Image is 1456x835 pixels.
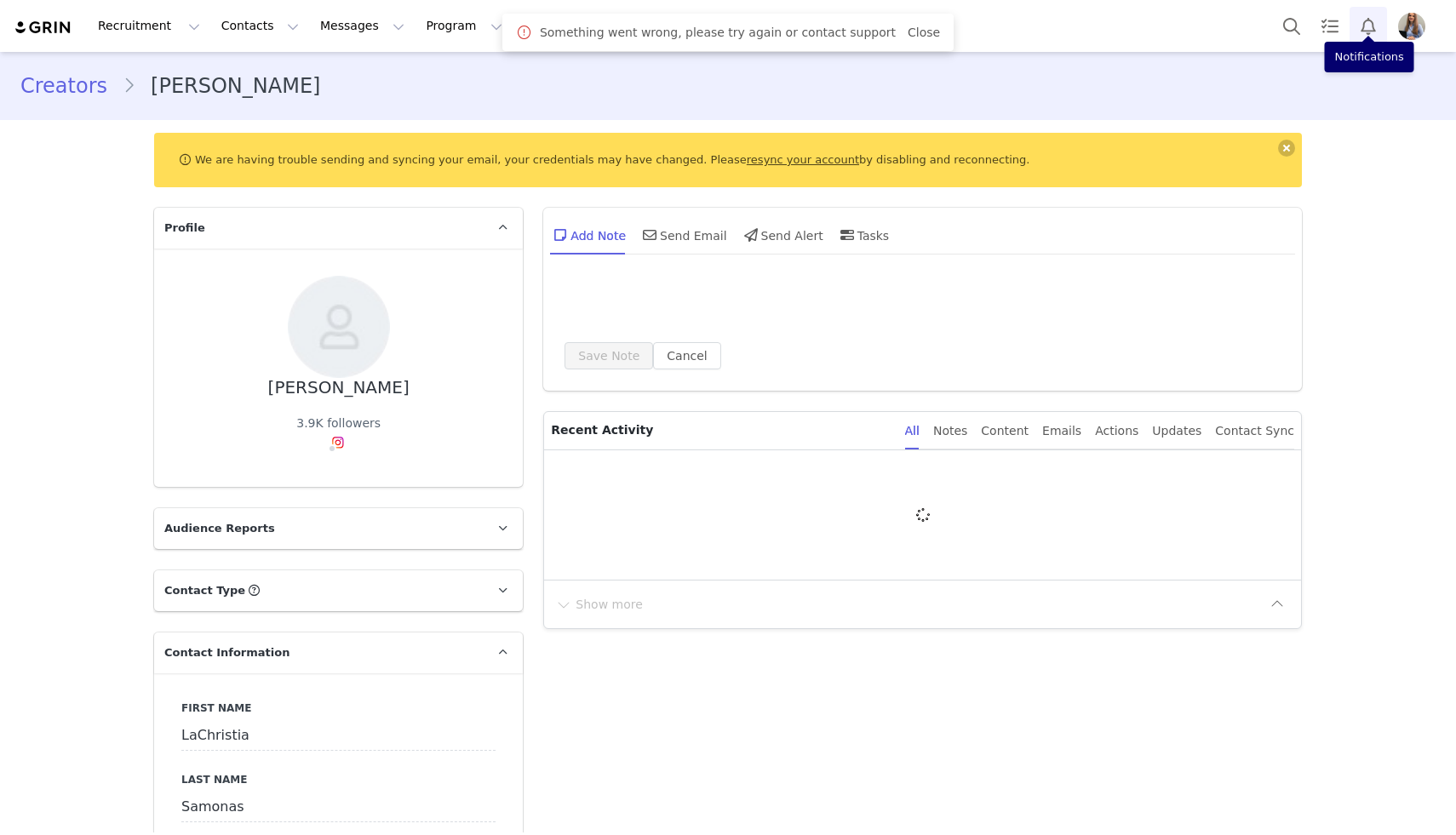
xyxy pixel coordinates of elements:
a: resync your account [747,153,859,166]
button: Contacts [211,7,309,45]
p: Recent Activity [551,412,891,449]
button: Cancel [653,342,720,369]
img: 92166ddb-5109-4bd2-983a-5e74b1951be6.jpg [1398,13,1425,40]
div: Add Note [550,214,626,255]
span: Something went wrong, please try again or contact support [540,24,896,42]
a: Close [908,26,940,39]
div: We are having trouble sending and syncing your email, your credentials may have changed. Please b... [154,133,1302,187]
div: Updates [1152,412,1201,450]
div: Notes [933,412,967,450]
div: Emails [1042,412,1081,450]
button: Save Note [565,342,653,369]
a: Tasks [1311,7,1349,45]
span: Profile [164,220,205,237]
img: instagram.svg [331,436,345,449]
div: Contact Sync [1215,412,1294,450]
div: All [905,412,920,450]
span: Audience Reports [164,520,275,537]
a: Community [714,7,811,45]
span: Contact Information [164,644,289,661]
button: Program [416,7,513,45]
div: 3.9K followers [296,415,381,432]
div: Actions [1095,412,1138,450]
button: Profile [1388,13,1442,40]
label: First Name [181,701,496,716]
button: Search [1273,7,1310,45]
span: Contact Type [164,582,245,599]
div: Send Email [639,214,727,255]
button: Reporting [607,7,713,45]
div: Content [981,412,1029,450]
div: [PERSON_NAME] [268,378,410,397]
button: Recruitment [88,7,210,45]
button: Notifications [1350,7,1387,45]
button: Show more [554,591,644,618]
label: Last Name [181,772,496,787]
button: Messages [310,7,415,45]
a: Creators [20,71,123,101]
div: Send Alert [741,214,823,255]
button: Content [513,7,606,45]
div: Tasks [837,214,890,255]
img: grin logo [14,20,73,36]
img: 8b863d04-2601-4a33-af88-edea3c6f7214--s.jpg [288,276,390,378]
